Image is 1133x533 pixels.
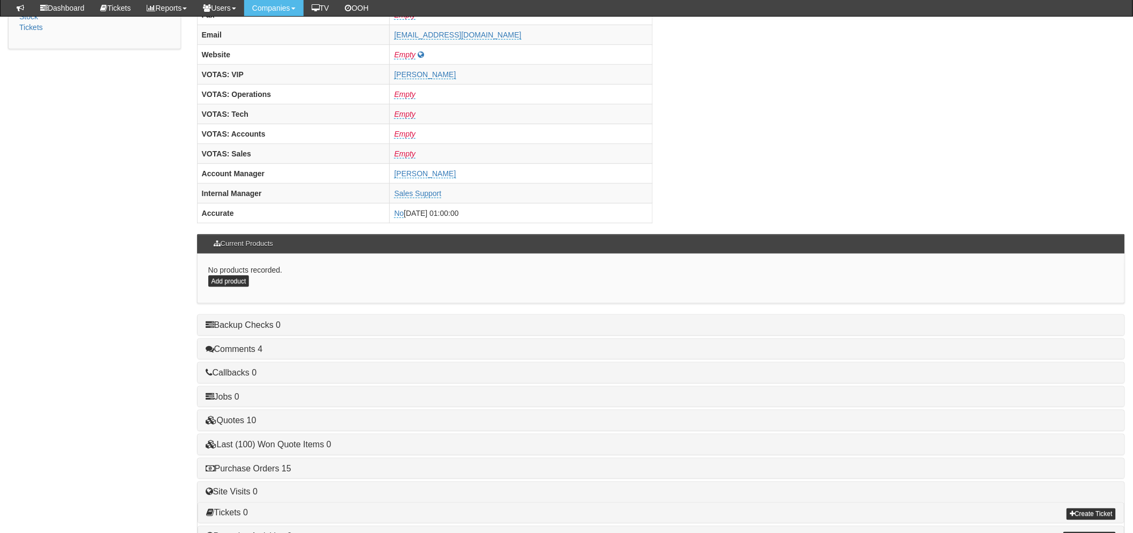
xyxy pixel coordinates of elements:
td: [DATE] 01:00:00 [390,204,653,223]
a: Quotes 10 [206,416,256,425]
a: Tickets 0 [206,508,248,517]
a: Comments 4 [206,344,263,354]
div: No products recorded. [197,254,1125,304]
th: VOTAS: Sales [197,144,390,164]
th: Account Manager [197,164,390,184]
a: Empty [394,50,416,59]
a: Add product [208,275,250,287]
th: Accurate [197,204,390,223]
th: Website [197,45,390,65]
th: Internal Manager [197,184,390,204]
th: Email [197,25,390,45]
a: Backup Checks 0 [206,320,281,329]
a: Empty [394,130,416,139]
a: Callbacks 0 [206,368,257,377]
a: [EMAIL_ADDRESS][DOMAIN_NAME] [394,31,521,40]
th: VOTAS: Tech [197,104,390,124]
a: Purchase Orders 15 [206,464,291,473]
a: Create Ticket [1067,508,1116,520]
th: VOTAS: Accounts [197,124,390,144]
th: VOTAS: Operations [197,85,390,104]
a: No [394,209,404,218]
a: Empty [394,90,416,99]
a: Jobs 0 [206,392,239,401]
a: Tickets [19,23,43,32]
a: [PERSON_NAME] [394,169,456,178]
h3: Current Products [208,235,278,253]
a: Empty [394,149,416,159]
a: Stock [19,12,38,21]
a: Empty [394,110,416,119]
a: [PERSON_NAME] [394,70,456,79]
a: Sales Support [394,189,441,198]
a: Site Visits 0 [206,487,258,497]
th: VOTAS: VIP [197,65,390,85]
a: Last (100) Won Quote Items 0 [206,440,331,449]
